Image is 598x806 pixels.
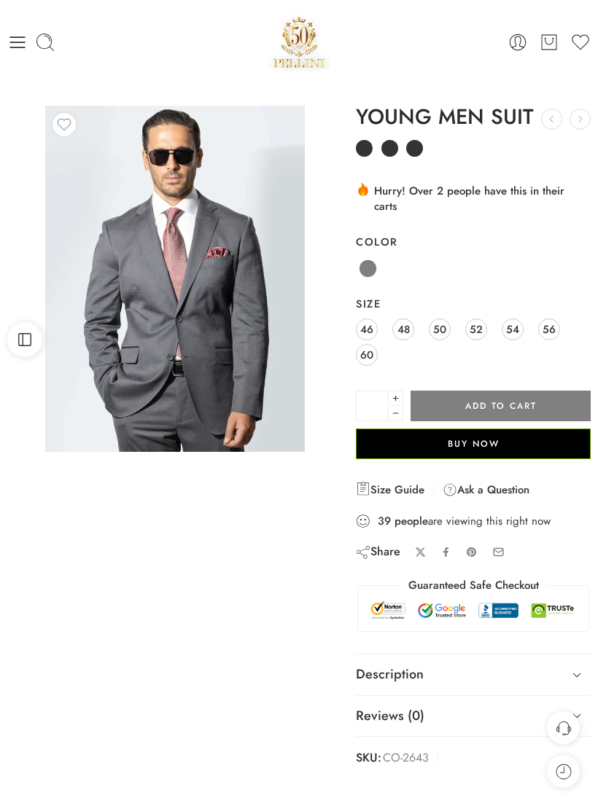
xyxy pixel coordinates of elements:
[356,513,591,529] div: are viewing this right now
[356,544,400,560] div: Share
[429,318,451,340] a: 50
[360,319,373,339] span: 46
[45,106,305,452] img: nne2-scaled-1.webp
[397,319,410,339] span: 48
[392,318,414,340] a: 48
[356,235,591,249] label: Color
[440,547,451,557] a: Share on Facebook
[466,547,478,558] a: Pin on Pinterest
[369,600,578,621] img: Trust
[356,481,424,498] a: Size Guide
[411,391,591,421] button: Add to cart
[356,297,591,311] label: Size
[356,391,389,421] input: Product quantity
[415,547,426,557] a: Share on X
[492,546,505,558] a: Email to your friends
[356,106,591,129] h1: YOUNG MEN SUIT
[356,654,591,695] a: Description
[356,318,378,340] a: 46
[543,319,556,339] span: 56
[502,318,524,340] a: 54
[268,11,330,73] img: Pellini
[539,32,559,52] a: Cart
[383,748,429,769] span: CO-2643
[378,514,391,528] strong: 39
[401,578,546,593] legend: Guaranteed Safe Checkout
[356,748,381,769] strong: SKU:
[570,32,591,52] a: Wishlist
[268,11,330,73] a: Pellini -
[356,696,591,737] a: Reviews (0)
[538,318,560,340] a: 56
[356,181,591,214] div: Hurry! Over 2 people have this in their carts
[360,345,373,364] span: 60
[433,319,446,339] span: 50
[356,344,378,366] a: 60
[508,32,528,52] a: Login / Register
[470,319,483,339] span: 52
[465,318,487,340] a: 52
[395,514,428,528] strong: people
[506,319,519,339] span: 54
[443,481,529,498] a: Ask a Question
[356,429,591,459] button: Buy Now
